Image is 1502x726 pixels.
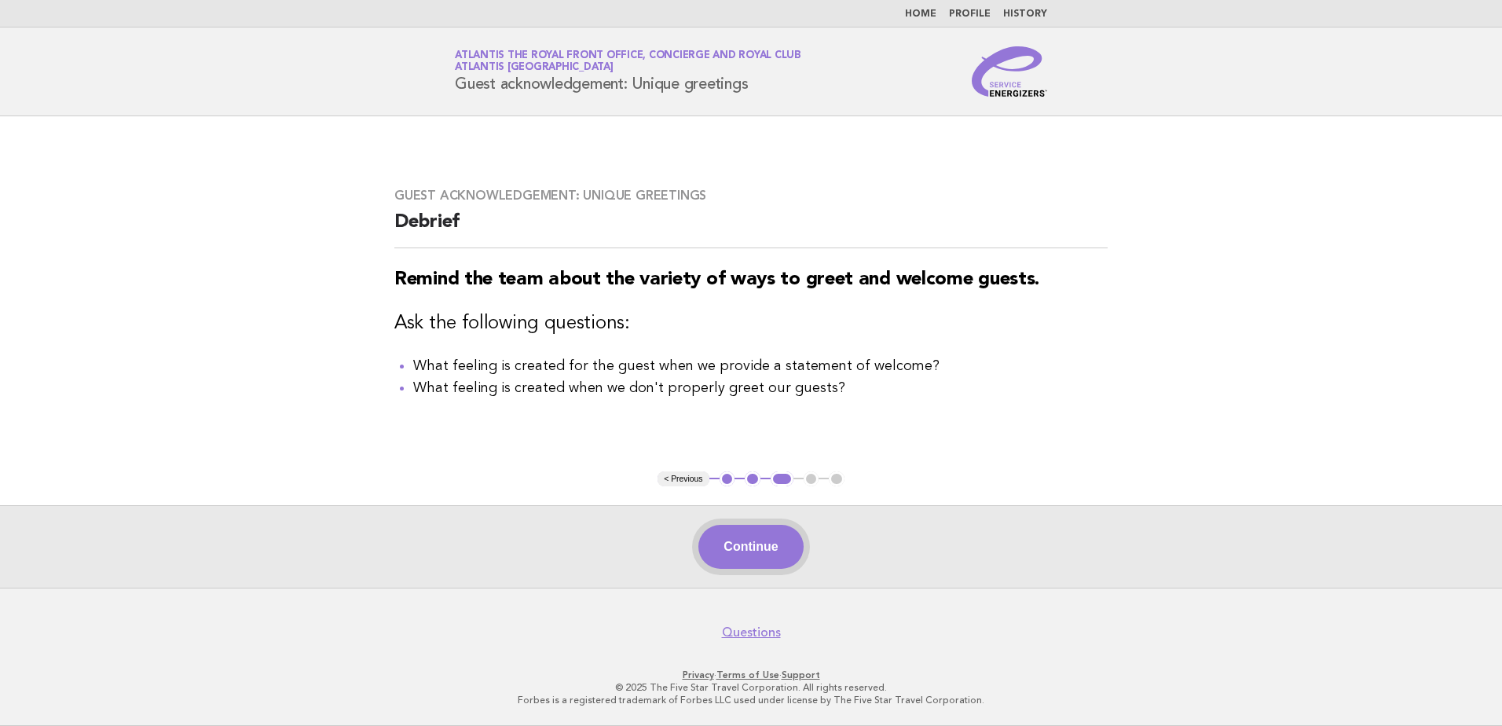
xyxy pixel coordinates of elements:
[720,471,735,487] button: 1
[270,669,1232,681] p: · ·
[394,270,1039,289] strong: Remind the team about the variety of ways to greet and welcome guests.
[658,471,709,487] button: < Previous
[683,669,714,680] a: Privacy
[270,681,1232,694] p: © 2025 The Five Star Travel Corporation. All rights reserved.
[413,355,1108,377] li: What feeling is created for the guest when we provide a statement of welcome?
[455,63,614,73] span: Atlantis [GEOGRAPHIC_DATA]
[455,51,801,92] h1: Guest acknowledgement: Unique greetings
[949,9,991,19] a: Profile
[771,471,793,487] button: 3
[270,694,1232,706] p: Forbes is a registered trademark of Forbes LLC used under license by The Five Star Travel Corpora...
[394,311,1108,336] h3: Ask the following questions:
[905,9,936,19] a: Home
[782,669,820,680] a: Support
[722,625,781,640] a: Questions
[716,669,779,680] a: Terms of Use
[394,210,1108,248] h2: Debrief
[698,525,803,569] button: Continue
[972,46,1047,97] img: Service Energizers
[394,188,1108,203] h3: Guest acknowledgement: Unique greetings
[413,377,1108,399] li: What feeling is created when we don't properly greet our guests?
[1003,9,1047,19] a: History
[745,471,760,487] button: 2
[455,50,801,72] a: Atlantis The Royal Front Office, Concierge and Royal ClubAtlantis [GEOGRAPHIC_DATA]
